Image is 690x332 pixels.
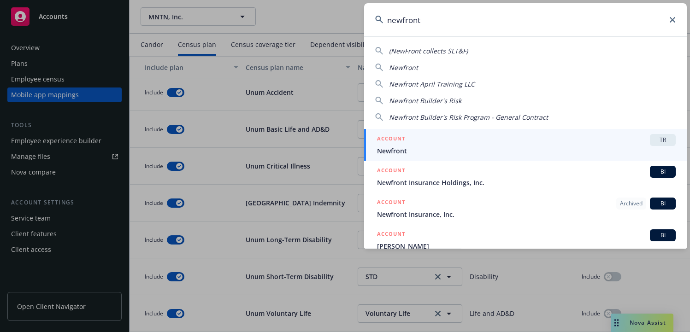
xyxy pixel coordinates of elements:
h5: ACCOUNT [377,229,405,240]
span: [PERSON_NAME] [377,241,676,251]
a: ACCOUNTBINewfront Insurance Holdings, Inc. [364,161,687,192]
span: TR [654,136,672,144]
span: (NewFront collects SLT&F) [389,47,468,55]
span: Archived [620,199,643,208]
a: ACCOUNTArchivedBINewfront Insurance, Inc. [364,192,687,224]
span: BI [654,168,672,176]
span: Newfront Insurance, Inc. [377,210,676,219]
span: Newfront Builder's Risk [389,96,461,105]
span: Newfront April Training LLC [389,80,475,88]
span: BI [654,231,672,239]
span: Newfront [377,146,676,156]
span: BI [654,199,672,208]
span: Newfront Insurance Holdings, Inc. [377,178,676,187]
input: Search... [364,3,687,36]
span: Newfront [389,63,418,72]
a: ACCOUNTBI[PERSON_NAME] [364,224,687,256]
a: ACCOUNTTRNewfront [364,129,687,161]
h5: ACCOUNT [377,198,405,209]
h5: ACCOUNT [377,166,405,177]
span: Newfront Builder's Risk Program - General Contract [389,113,548,122]
h5: ACCOUNT [377,134,405,145]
